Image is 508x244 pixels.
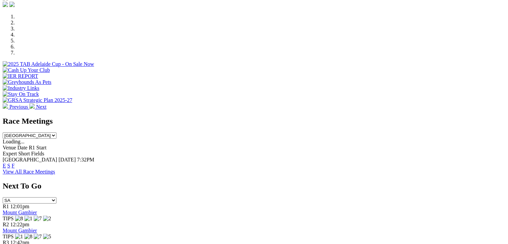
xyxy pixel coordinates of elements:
a: View All Race Meetings [3,169,55,174]
span: 12:01pm [10,204,29,209]
a: S [7,163,10,168]
h2: Next To Go [3,181,505,191]
h2: Race Meetings [3,117,505,126]
span: 12:22pm [10,222,29,227]
img: IER REPORT [3,73,38,79]
span: R1 [3,204,9,209]
a: F [12,163,15,168]
a: Previous [3,104,29,110]
span: Venue [3,145,16,150]
img: 7 [34,234,42,240]
span: [DATE] [58,157,76,162]
span: Previous [9,104,28,110]
span: R2 [3,222,9,227]
img: facebook.svg [3,2,8,7]
a: Next [29,104,46,110]
a: E [3,163,6,168]
img: twitter.svg [9,2,15,7]
span: TIPS [3,216,14,221]
img: 5 [43,234,51,240]
span: R1 Start [29,145,46,150]
img: 8 [15,216,23,222]
img: Cash Up Your Club [3,67,50,73]
span: [GEOGRAPHIC_DATA] [3,157,57,162]
span: TIPS [3,234,14,239]
span: Short [18,151,30,156]
span: Next [36,104,46,110]
span: Fields [31,151,44,156]
img: Industry Links [3,85,39,91]
img: Stay On Track [3,91,39,97]
span: Loading... [3,139,24,144]
img: 1 [15,234,23,240]
img: chevron-right-pager-white.svg [29,103,35,109]
img: 8 [24,234,32,240]
img: 1 [24,216,32,222]
img: 7 [34,216,42,222]
span: 7:32PM [77,157,95,162]
a: Mount Gambier [3,228,37,233]
img: GRSA Strategic Plan 2025-27 [3,97,72,103]
a: Mount Gambier [3,210,37,215]
img: 2 [43,216,51,222]
span: Date [17,145,27,150]
img: 2025 TAB Adelaide Cup - On Sale Now [3,61,94,67]
span: Expert [3,151,17,156]
img: Greyhounds As Pets [3,79,51,85]
img: chevron-left-pager-white.svg [3,103,8,109]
